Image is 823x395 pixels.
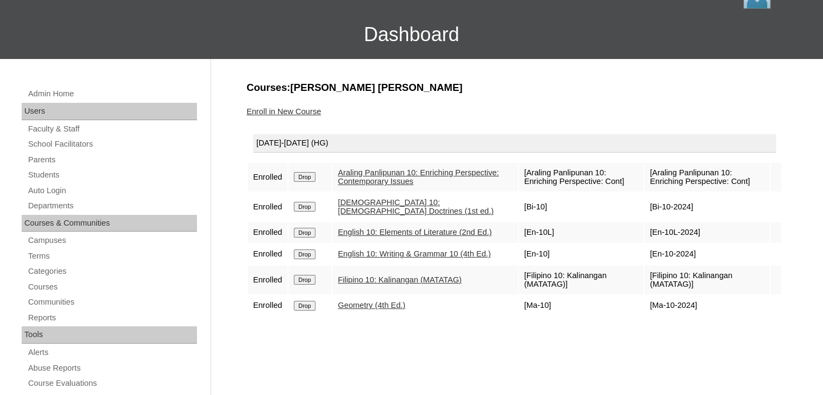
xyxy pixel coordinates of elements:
[644,244,769,265] td: [En-10-2024]
[294,228,315,238] input: Drop
[519,193,644,221] td: [Bi-10]
[644,193,769,221] td: [Bi-10-2024]
[519,266,644,294] td: [Filipino 10: Kalinangan (MATATAG)]
[27,249,197,263] a: Terms
[248,266,288,294] td: Enrolled
[248,295,288,316] td: Enrolled
[519,244,644,265] td: [En-10]
[22,215,197,232] div: Courses & Communities
[519,295,644,316] td: [Ma-10]
[27,234,197,247] a: Campuses
[294,301,315,311] input: Drop
[338,228,492,236] a: English 10: Elements of Literature (2nd Ed.)
[247,107,321,116] a: Enroll in New Course
[644,222,769,243] td: [En-10L-2024]
[22,326,197,344] div: Tools
[27,280,197,294] a: Courses
[27,87,197,101] a: Admin Home
[294,249,315,259] input: Drop
[644,295,769,316] td: [Ma-10-2024]
[27,122,197,136] a: Faculty & Staff
[27,361,197,375] a: Abuse Reports
[27,311,197,325] a: Reports
[248,222,288,243] td: Enrolled
[5,10,818,59] h3: Dashboard
[338,198,494,216] a: [DEMOGRAPHIC_DATA] 10: [DEMOGRAPHIC_DATA] Doctrines (1st ed.)
[338,249,491,258] a: English 10: Writing & Grammar 10 (4th Ed.)
[294,275,315,285] input: Drop
[519,222,644,243] td: [En-10L]
[27,137,197,151] a: School Facilitators
[644,266,769,294] td: [Filipino 10: Kalinangan (MATATAG)]
[338,275,462,284] a: Filipino 10: Kalinangan (MATATAG)
[27,168,197,182] a: Students
[338,301,406,310] a: Geometry (4th Ed.)
[27,377,197,390] a: Course Evaluations
[247,81,782,95] h3: Courses:[PERSON_NAME] [PERSON_NAME]
[27,153,197,167] a: Parents
[644,163,769,192] td: [Araling Panlipunan 10: Enriching Perspective: Cont]
[22,103,197,120] div: Users
[338,168,499,186] a: Araling Panlipunan 10: Enriching Perspective: Contemporary Issues
[294,172,315,182] input: Drop
[248,193,288,221] td: Enrolled
[27,346,197,359] a: Alerts
[248,163,288,192] td: Enrolled
[27,199,197,213] a: Departments
[519,163,644,192] td: [Araling Panlipunan 10: Enriching Perspective: Cont]
[294,202,315,212] input: Drop
[27,295,197,309] a: Communities
[27,265,197,278] a: Categories
[27,184,197,198] a: Auto Login
[253,134,776,153] div: [DATE]-[DATE] (HG)
[248,244,288,265] td: Enrolled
